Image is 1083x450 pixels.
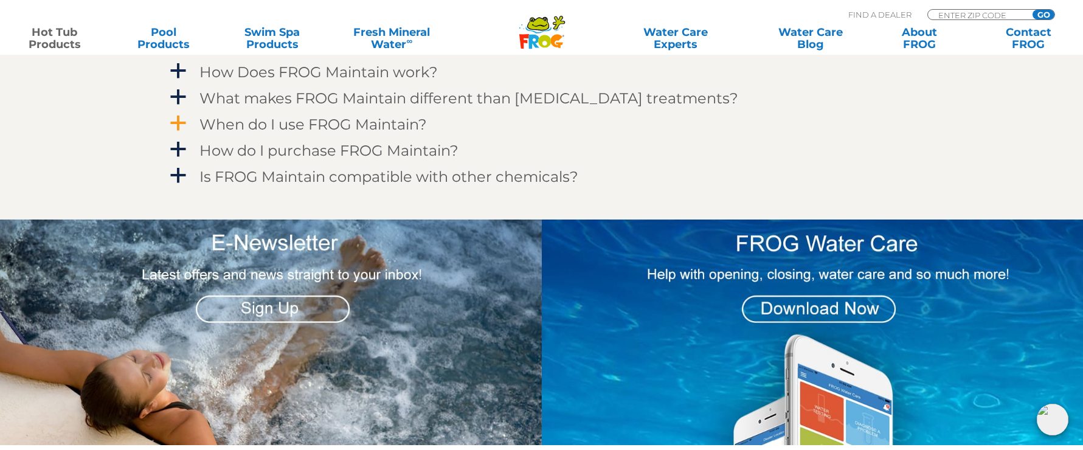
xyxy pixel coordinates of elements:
[339,26,445,50] a: Fresh MineralWater∞
[199,64,438,80] h4: How Does FROG Maintain work?
[606,26,744,50] a: Water CareExperts
[168,139,916,162] a: a How do I purchase FROG Maintain?
[986,26,1071,50] a: ContactFROG
[168,61,916,83] a: a How Does FROG Maintain work?
[121,26,206,50] a: PoolProducts
[199,168,578,185] h4: Is FROG Maintain compatible with other chemicals?
[1037,404,1068,435] img: openIcon
[169,114,187,133] span: a
[169,167,187,185] span: a
[168,87,916,109] a: a What makes FROG Maintain different than [MEDICAL_DATA] treatments?
[937,10,1019,20] input: Zip Code Form
[199,142,458,159] h4: How do I purchase FROG Maintain?
[1033,10,1054,19] input: GO
[12,26,97,50] a: Hot TubProducts
[169,88,187,106] span: a
[230,26,314,50] a: Swim SpaProducts
[169,62,187,80] span: a
[199,116,427,133] h4: When do I use FROG Maintain?
[199,90,738,106] h4: What makes FROG Maintain different than [MEDICAL_DATA] treatments?
[169,140,187,159] span: a
[168,165,916,188] a: a Is FROG Maintain compatible with other chemicals?
[877,26,962,50] a: AboutFROG
[406,36,412,46] sup: ∞
[168,113,916,136] a: a When do I use FROG Maintain?
[769,26,853,50] a: Water CareBlog
[848,9,912,20] p: Find A Dealer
